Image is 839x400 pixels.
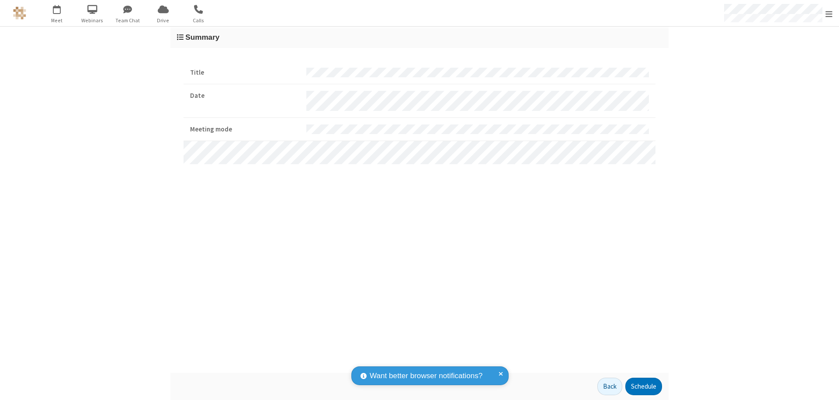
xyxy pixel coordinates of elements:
img: QA Selenium DO NOT DELETE OR CHANGE [13,7,26,20]
span: Webinars [76,17,109,24]
span: Drive [147,17,180,24]
span: Want better browser notifications? [370,370,482,382]
span: Team Chat [111,17,144,24]
strong: Date [190,91,300,101]
strong: Title [190,68,300,78]
button: Schedule [625,378,662,395]
span: Summary [185,33,219,41]
button: Back [597,378,622,395]
strong: Meeting mode [190,124,300,134]
span: Meet [41,17,73,24]
span: Calls [182,17,215,24]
